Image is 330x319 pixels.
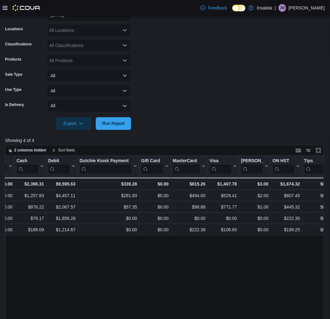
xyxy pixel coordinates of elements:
[80,215,137,222] div: $0.00
[295,147,302,154] button: Keyboard shortcuts
[210,158,237,174] button: Visa
[122,28,127,33] button: Open list of options
[173,192,206,200] div: $494.00
[79,158,137,174] button: Dutchie Kiosk Payment
[273,204,300,211] div: $445.32
[141,180,169,188] div: $0.00
[304,158,327,164] div: Tips
[17,192,44,200] div: $1,257.83
[96,117,131,130] button: Run Report
[208,5,227,11] span: Feedback
[48,180,75,188] div: $9,595.63
[141,204,169,211] div: $0.00
[80,204,137,211] div: $57.35
[289,4,325,12] p: [PERSON_NAME]
[141,158,164,164] div: Gift Card
[102,121,125,127] span: Run Report
[79,158,132,164] div: Dutchie Kiosk Payment
[210,215,237,222] div: $0.00
[48,158,75,174] button: Debit
[173,204,206,211] div: $98.88
[5,138,327,144] p: Showing 4 of 4
[122,58,127,63] button: Open list of options
[47,100,131,112] button: All
[16,158,44,174] button: Cash
[241,158,263,164] div: [PERSON_NAME] <1L
[79,180,137,188] div: $339.28
[241,158,269,174] button: [PERSON_NAME] <1L
[141,158,164,174] div: Gift Card
[60,117,88,130] span: Export
[273,215,300,222] div: $222.30
[141,226,169,234] div: $0.00
[241,215,269,222] div: $0.00
[17,226,44,234] div: $188.09
[210,158,232,174] div: Visa
[79,158,132,174] div: Dutchie Kiosk Payment
[279,4,286,12] div: James Moffitt
[141,158,169,174] button: Gift Card
[280,4,285,12] span: JM
[141,192,169,200] div: $0.00
[198,2,230,14] a: Feedback
[210,180,237,188] div: $1,407.78
[80,192,137,200] div: $281.93
[173,215,206,222] div: $0.00
[210,204,237,211] div: $771.77
[210,158,232,164] div: Visa
[173,158,200,174] div: MasterCard
[273,180,300,188] div: $1,674.32
[232,5,246,11] input: Dark Mode
[48,192,76,200] div: $4,457.11
[5,27,23,32] label: Locations
[173,180,206,188] div: $815.26
[48,226,76,234] div: $1,214.67
[48,158,70,164] div: Debit
[16,180,44,188] div: $2,398.31
[232,11,233,12] span: Dark Mode
[257,4,272,12] p: Insalata
[273,158,295,174] div: ON HST
[47,69,131,82] button: All
[5,57,21,62] label: Products
[16,158,39,174] div: Cash
[58,148,75,153] span: Sort fields
[304,158,327,174] div: Tips
[273,192,300,200] div: $807.45
[241,192,269,200] div: $2.00
[241,226,269,234] div: $0.00
[5,87,21,92] label: Use Type
[173,158,206,174] button: MasterCard
[14,148,46,153] span: 2 columns hidden
[5,147,49,154] button: 2 columns hidden
[5,102,24,107] label: Is Delivery
[56,117,91,130] button: Export
[241,180,269,188] div: $3.00
[210,192,237,200] div: $529.41
[122,43,127,48] button: Open list of options
[210,226,237,234] div: $106.60
[173,226,206,234] div: $222.38
[5,42,32,47] label: Classifications
[49,147,78,154] button: Sort fields
[80,226,137,234] div: $0.00
[275,4,276,12] p: |
[48,204,76,211] div: $2,067.57
[47,85,131,97] button: All
[273,158,295,164] div: ON HST
[48,215,76,222] div: $1,856.28
[315,147,322,154] button: Enter fullscreen
[5,72,22,77] label: Sale Type
[17,204,44,211] div: $876.22
[273,158,300,174] button: ON HST
[48,158,70,174] div: Debit
[305,147,312,154] button: Display options
[141,215,169,222] div: $0.00
[16,158,39,164] div: Cash
[17,215,44,222] div: $76.17
[241,158,263,174] div: Bev <1L
[241,204,269,211] div: $1.00
[273,226,300,234] div: $199.25
[13,5,41,11] img: Cova
[173,158,200,164] div: MasterCard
